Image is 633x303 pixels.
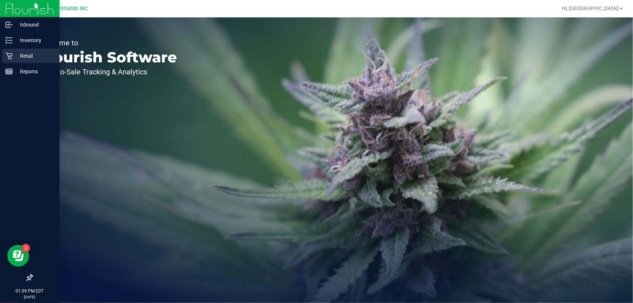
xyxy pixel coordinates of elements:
[13,36,56,45] p: Inventory
[39,50,177,65] p: Flourish Software
[39,39,177,46] p: Welcome to
[3,294,56,300] p: [DATE]
[21,244,30,253] iframe: Resource center unread badge
[5,52,13,60] inline-svg: Retail
[13,20,56,29] p: Inbound
[5,21,13,28] inline-svg: Inbound
[3,288,56,294] p: 01:59 PM EDT
[5,37,13,44] inline-svg: Inventory
[39,68,177,75] p: Seed-to-Sale Tracking & Analytics
[60,5,88,12] span: Orlando WC
[13,52,56,60] p: Retail
[562,5,619,11] span: Hi, [GEOGRAPHIC_DATA]!
[5,68,13,75] inline-svg: Reports
[7,245,29,267] iframe: Resource center
[13,67,56,76] p: Reports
